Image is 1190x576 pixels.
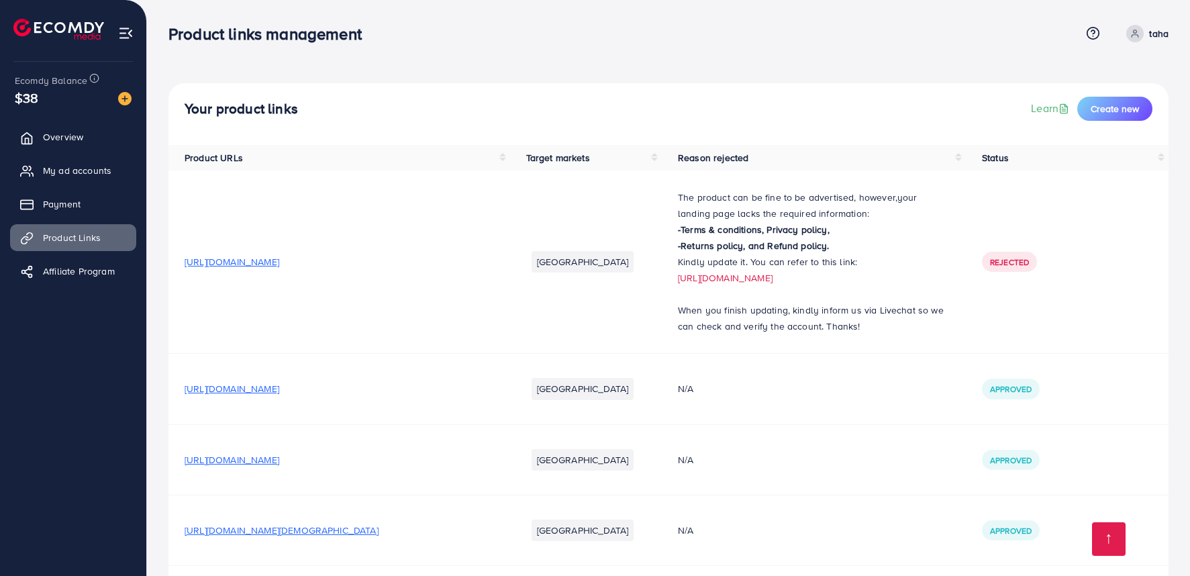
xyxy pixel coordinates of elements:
span: Rejected [990,256,1029,268]
a: Affiliate Program [10,258,136,285]
span: N/A [678,524,693,537]
span: Product URLs [185,151,243,164]
img: logo [13,19,104,40]
p: When you finish updating, kindly inform us via Livechat so we can check and verify the account. T... [678,302,950,334]
strong: -Returns policy, and Refund policy. [678,239,830,252]
h4: Your product links [185,101,298,117]
span: Approved [990,383,1032,395]
button: Create new [1077,97,1152,121]
span: [URL][DOMAIN_NAME][DEMOGRAPHIC_DATA] [185,524,379,537]
li: [GEOGRAPHIC_DATA] [532,251,634,273]
span: My ad accounts [43,164,111,177]
span: Overview [43,130,83,144]
li: [GEOGRAPHIC_DATA] [532,378,634,399]
li: [GEOGRAPHIC_DATA] [532,449,634,471]
span: [URL][DOMAIN_NAME] [185,382,279,395]
strong: -Terms & conditions, Privacy policy, [678,223,830,236]
p: taha [1149,26,1169,42]
a: My ad accounts [10,157,136,184]
span: Status [982,151,1009,164]
h3: Product links management [168,24,373,44]
a: Learn [1031,101,1072,116]
span: Approved [990,454,1032,466]
span: Target markets [526,151,590,164]
img: menu [118,26,134,41]
span: Product Links [43,231,101,244]
span: Reason rejected [678,151,748,164]
a: [URL][DOMAIN_NAME] [678,271,773,285]
a: Product Links [10,224,136,251]
span: Ecomdy Balance [15,74,87,87]
iframe: Chat [1133,516,1180,566]
a: Overview [10,124,136,150]
span: [URL][DOMAIN_NAME] [185,453,279,467]
span: N/A [678,382,693,395]
a: Payment [10,191,136,218]
span: Kindly update it. You can refer to this link: [678,255,857,269]
span: Approved [990,525,1032,536]
span: Payment [43,197,81,211]
span: $38 [15,88,38,107]
span: Affiliate Program [43,265,115,278]
span: Create new [1091,102,1139,115]
img: image [118,92,132,105]
li: [GEOGRAPHIC_DATA] [532,520,634,541]
a: taha [1121,25,1169,42]
p: The product can be fine to be advertised, however, [678,189,950,222]
span: [URL][DOMAIN_NAME] [185,255,279,269]
span: N/A [678,453,693,467]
